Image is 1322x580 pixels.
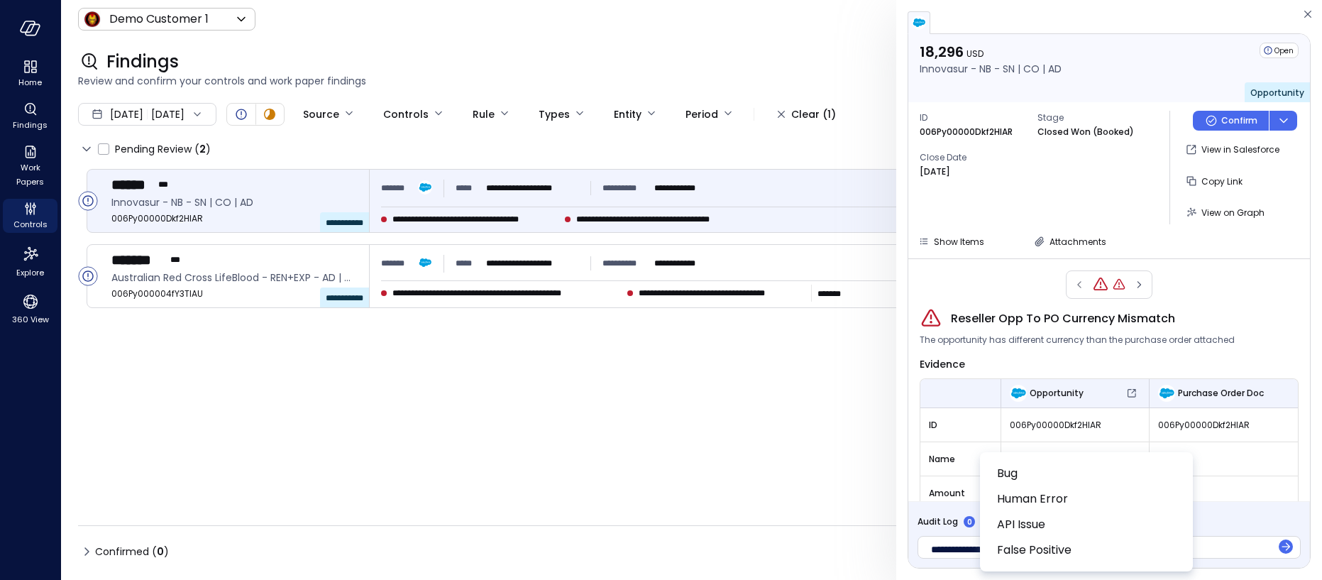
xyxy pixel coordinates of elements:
li: Bug [988,461,1184,486]
li: False Positive [988,537,1184,563]
span: False Positive [997,542,1173,559]
span: Human Error [997,491,1173,508]
span: Bug [997,465,1173,482]
span: API Issue [997,516,1173,533]
li: API Issue [988,512,1184,537]
li: Human Error [988,486,1184,512]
